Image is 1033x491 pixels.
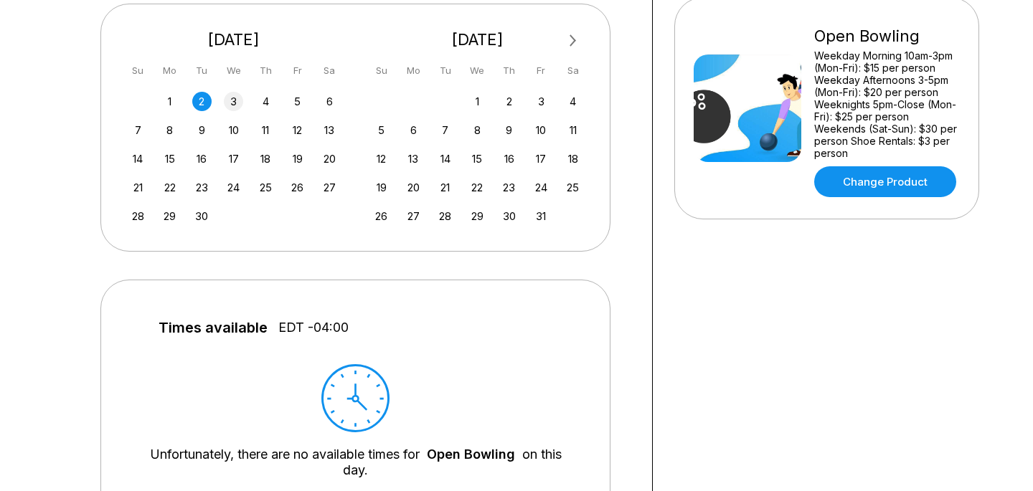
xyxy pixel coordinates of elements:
div: Choose Friday, October 24th, 2025 [532,178,551,197]
div: Choose Tuesday, September 16th, 2025 [192,149,212,168]
div: Choose Monday, October 27th, 2025 [404,206,423,226]
div: Open Bowling [814,27,960,46]
div: Choose Thursday, September 4th, 2025 [256,92,275,111]
div: We [224,61,243,80]
span: EDT -04:00 [278,320,349,335]
div: Tu [192,61,212,80]
div: Choose Thursday, October 16th, 2025 [499,149,519,168]
div: Choose Wednesday, October 1st, 2025 [468,92,487,111]
div: Choose Wednesday, September 17th, 2025 [224,149,243,168]
div: Choose Wednesday, October 29th, 2025 [468,206,487,226]
div: Choose Monday, September 29th, 2025 [160,206,179,226]
div: Choose Sunday, September 14th, 2025 [128,149,148,168]
div: Choose Thursday, October 23rd, 2025 [499,178,519,197]
div: Choose Thursday, September 18th, 2025 [256,149,275,168]
div: Choose Wednesday, October 15th, 2025 [468,149,487,168]
div: Choose Thursday, October 9th, 2025 [499,120,519,140]
div: Fr [532,61,551,80]
div: Weekday Morning 10am-3pm (Mon-Fri): $15 per person Weekday Afternoons 3-5pm (Mon-Fri): $20 per pe... [814,49,960,159]
span: Times available [159,320,268,335]
div: Mo [160,61,179,80]
div: Th [256,61,275,80]
div: Choose Friday, September 5th, 2025 [288,92,307,111]
div: Choose Wednesday, October 8th, 2025 [468,120,487,140]
div: Choose Sunday, October 5th, 2025 [372,120,391,140]
div: Choose Thursday, October 30th, 2025 [499,206,519,226]
div: Choose Saturday, October 25th, 2025 [563,178,582,197]
div: Choose Tuesday, October 7th, 2025 [435,120,455,140]
a: Change Product [814,166,956,197]
div: Choose Friday, October 3rd, 2025 [532,92,551,111]
div: Choose Wednesday, September 10th, 2025 [224,120,243,140]
div: Choose Saturday, September 13th, 2025 [320,120,339,140]
div: Choose Saturday, October 4th, 2025 [563,92,582,111]
div: Choose Friday, September 12th, 2025 [288,120,307,140]
div: Choose Monday, September 8th, 2025 [160,120,179,140]
div: Choose Tuesday, September 30th, 2025 [192,206,212,226]
div: Choose Friday, October 10th, 2025 [532,120,551,140]
div: Choose Monday, September 1st, 2025 [160,92,179,111]
div: Choose Tuesday, October 28th, 2025 [435,206,455,226]
div: Unfortunately, there are no available times for on this day. [144,447,567,478]
div: Choose Monday, October 13th, 2025 [404,149,423,168]
div: Choose Tuesday, September 2nd, 2025 [192,92,212,111]
div: [DATE] [367,30,589,49]
div: Choose Sunday, October 19th, 2025 [372,178,391,197]
div: Choose Sunday, September 21st, 2025 [128,178,148,197]
div: Choose Sunday, October 26th, 2025 [372,206,391,226]
div: Choose Saturday, October 18th, 2025 [563,149,582,168]
div: Choose Saturday, September 20th, 2025 [320,149,339,168]
div: Mo [404,61,423,80]
div: [DATE] [123,30,345,49]
div: Choose Friday, September 19th, 2025 [288,149,307,168]
div: Choose Sunday, September 7th, 2025 [128,120,148,140]
div: Choose Friday, October 31st, 2025 [532,206,551,226]
div: Choose Friday, September 26th, 2025 [288,178,307,197]
div: Choose Sunday, October 12th, 2025 [372,149,391,168]
div: Choose Monday, September 15th, 2025 [160,149,179,168]
div: Choose Saturday, September 27th, 2025 [320,178,339,197]
div: Th [499,61,519,80]
div: Choose Thursday, September 25th, 2025 [256,178,275,197]
a: Open Bowling [427,447,515,462]
div: Choose Tuesday, October 21st, 2025 [435,178,455,197]
div: We [468,61,487,80]
div: Su [128,61,148,80]
div: Choose Wednesday, October 22nd, 2025 [468,178,487,197]
div: Fr [288,61,307,80]
div: Choose Wednesday, September 3rd, 2025 [224,92,243,111]
div: Tu [435,61,455,80]
div: month 2025-09 [126,90,341,226]
img: Open Bowling [694,54,801,162]
div: Su [372,61,391,80]
div: Choose Monday, September 22nd, 2025 [160,178,179,197]
div: Choose Tuesday, September 23rd, 2025 [192,178,212,197]
div: Choose Sunday, September 28th, 2025 [128,206,148,226]
div: Choose Tuesday, September 9th, 2025 [192,120,212,140]
div: Sa [320,61,339,80]
div: Choose Wednesday, September 24th, 2025 [224,178,243,197]
div: Choose Thursday, September 11th, 2025 [256,120,275,140]
div: month 2025-10 [370,90,585,226]
div: Choose Saturday, September 6th, 2025 [320,92,339,111]
div: Choose Monday, October 20th, 2025 [404,178,423,197]
div: Choose Monday, October 6th, 2025 [404,120,423,140]
div: Choose Friday, October 17th, 2025 [532,149,551,168]
div: Choose Tuesday, October 14th, 2025 [435,149,455,168]
button: Next Month [562,29,585,52]
div: Choose Saturday, October 11th, 2025 [563,120,582,140]
div: Sa [563,61,582,80]
div: Choose Thursday, October 2nd, 2025 [499,92,519,111]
